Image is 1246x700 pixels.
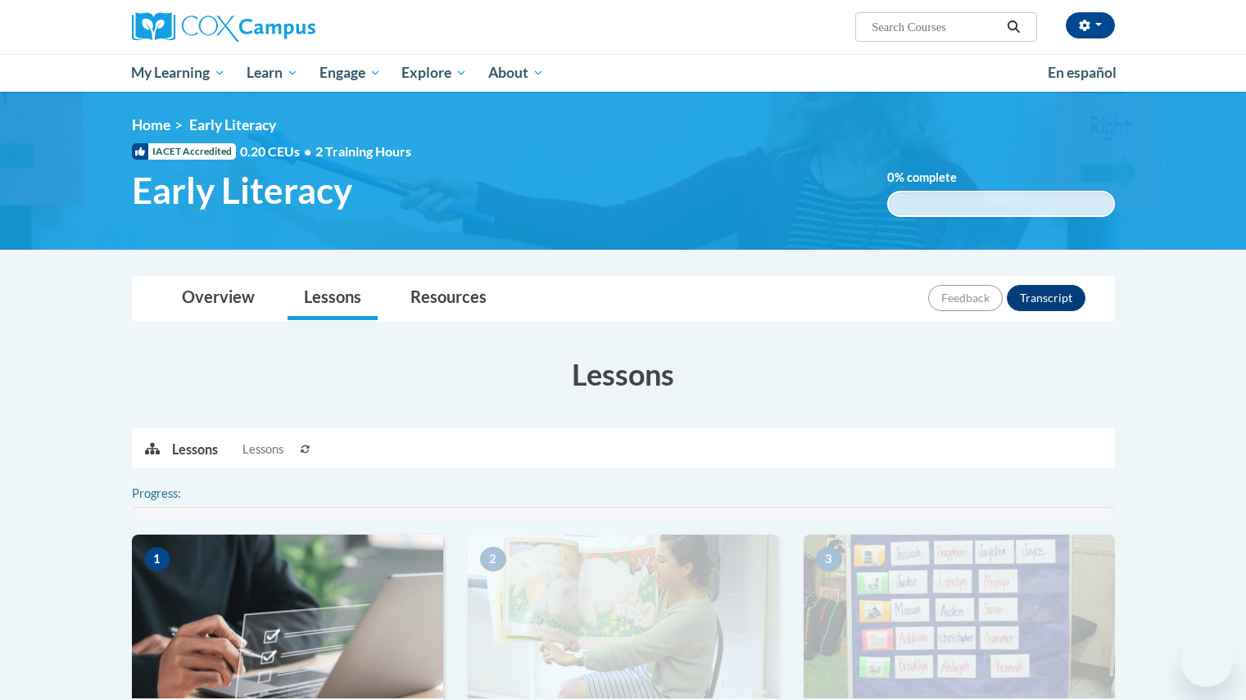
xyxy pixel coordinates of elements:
[121,54,237,92] a: My Learning
[391,54,478,92] a: Explore
[1037,56,1127,90] a: En español
[478,54,555,92] a: About
[165,277,271,320] a: Overview
[315,143,411,159] span: 2 Training Hours
[319,63,381,83] span: Engage
[887,170,895,184] span: 0
[488,63,544,83] span: About
[107,54,1140,92] div: Main menu
[132,169,352,212] span: Early Literacy
[132,143,236,160] span: IACET Accredited
[304,143,311,159] span: •
[288,277,378,320] a: Lessons
[132,535,443,698] img: Course Image
[309,54,392,92] a: Engage
[804,535,1115,698] img: Course Image
[132,116,170,133] a: Home
[394,277,503,320] a: Resources
[928,285,1003,311] button: Feedback
[189,116,276,133] span: Early Literacy
[172,440,218,458] p: Lessons
[132,12,315,42] img: Cox Campus
[132,12,443,42] a: Cox Campus
[1001,17,1026,37] button: Search
[131,63,225,83] span: My Learning
[401,63,467,83] span: Explore
[468,535,779,698] img: Course Image
[1007,285,1085,311] button: Transcript
[887,169,981,187] label: % complete
[144,547,170,571] span: 1
[247,63,298,83] span: Learn
[236,54,309,92] a: Learn
[240,142,315,160] span: 0.20 CEUs
[132,485,226,503] label: Progress:
[816,547,842,571] span: 3
[1066,12,1115,38] button: Account Settings
[480,547,506,571] span: 2
[132,354,1115,395] h3: Lessons
[1180,635,1233,687] iframe: Button to launch messaging window
[242,440,283,458] span: Lessons
[1048,64,1117,81] span: En español
[870,17,1001,37] input: Search Courses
